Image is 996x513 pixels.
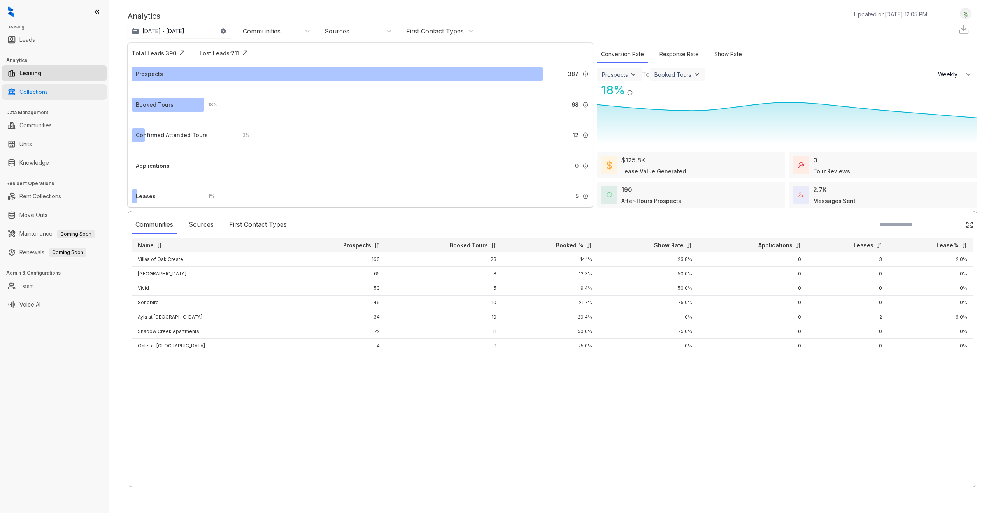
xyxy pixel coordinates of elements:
[598,324,698,339] td: 25.0%
[132,310,289,324] td: Ayla at [GEOGRAPHIC_DATA]
[933,67,977,81] button: Weekly
[807,310,888,324] td: 2
[200,49,239,57] div: Lost Leads: 211
[450,242,488,249] p: Booked Tours
[958,23,970,35] img: Download
[503,310,599,324] td: 29.4%
[19,245,86,260] a: RenewalsComing Soon
[2,278,107,294] li: Team
[813,197,856,205] div: Messages Sent
[19,65,41,81] a: Leasing
[176,47,188,59] img: Click Icon
[136,162,170,170] div: Applications
[49,248,86,257] span: Coming Soon
[698,281,807,296] td: 0
[656,46,703,63] div: Response Rate
[572,100,579,109] span: 68
[633,83,645,94] img: Click Icon
[698,324,807,339] td: 0
[200,192,214,201] div: 1 %
[582,71,589,77] img: Info
[627,90,633,96] img: Info
[698,252,807,267] td: 0
[630,71,637,78] img: ViewFilterArrow
[888,252,973,267] td: 2.0%
[19,84,48,100] a: Collections
[2,84,107,100] li: Collections
[798,162,804,168] img: TourReviews
[239,47,251,59] img: Click Icon
[19,189,61,204] a: Rent Collections
[602,71,628,78] div: Prospects
[289,281,386,296] td: 53
[573,131,579,139] span: 12
[586,243,592,249] img: sorting
[2,207,107,223] li: Move Outs
[136,70,163,78] div: Prospects
[795,243,801,249] img: sorting
[19,155,49,171] a: Knowledge
[698,267,807,281] td: 0
[813,167,850,175] div: Tour Reviews
[854,242,873,249] p: Leases
[503,252,599,267] td: 14.1%
[132,281,289,296] td: Vivid
[888,339,973,353] td: 0%
[503,339,599,353] td: 25.0%
[132,324,289,339] td: Shadow Creek Apartments
[598,339,698,353] td: 0%
[686,243,692,249] img: sorting
[575,192,579,201] span: 5
[19,207,47,223] a: Move Outs
[876,243,882,249] img: sorting
[2,155,107,171] li: Knowledge
[142,27,184,35] p: [DATE] - [DATE]
[19,297,40,312] a: Voice AI
[621,167,686,175] div: Lease Value Generated
[6,57,109,64] h3: Analytics
[582,163,589,169] img: Info
[598,252,698,267] td: 23.8%
[6,23,109,30] h3: Leasing
[128,10,160,22] p: Analytics
[289,310,386,324] td: 34
[503,267,599,281] td: 12.3%
[289,267,386,281] td: 65
[598,296,698,310] td: 75.0%
[888,324,973,339] td: 0%
[693,71,701,78] img: ViewFilterArrow
[289,339,386,353] td: 4
[621,185,632,194] div: 190
[607,160,612,170] img: LeaseValue
[2,189,107,204] li: Rent Collections
[621,155,645,165] div: $125.8K
[938,71,962,78] span: Weekly
[19,136,32,152] a: Units
[582,132,589,138] img: Info
[185,216,217,234] div: Sources
[386,296,503,310] td: 10
[888,281,973,296] td: 0%
[854,10,927,18] p: Updated on [DATE] 12:05 PM
[200,100,217,109] div: 18 %
[386,324,503,339] td: 11
[243,27,281,35] div: Communities
[235,131,250,139] div: 3 %
[2,297,107,312] li: Voice AI
[132,252,289,267] td: Villas of Oak Creste
[607,192,612,198] img: AfterHoursConversations
[807,339,888,353] td: 0
[642,70,650,79] div: To
[621,197,681,205] div: After-Hours Prospects
[698,310,807,324] td: 0
[575,162,579,170] span: 0
[2,226,107,242] li: Maintenance
[949,221,956,228] img: SearchIcon
[654,71,691,78] div: Booked Tours
[132,339,289,353] td: Oaks at [GEOGRAPHIC_DATA]
[386,310,503,324] td: 10
[2,136,107,152] li: Units
[598,310,698,324] td: 0%
[2,65,107,81] li: Leasing
[936,242,959,249] p: Lease%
